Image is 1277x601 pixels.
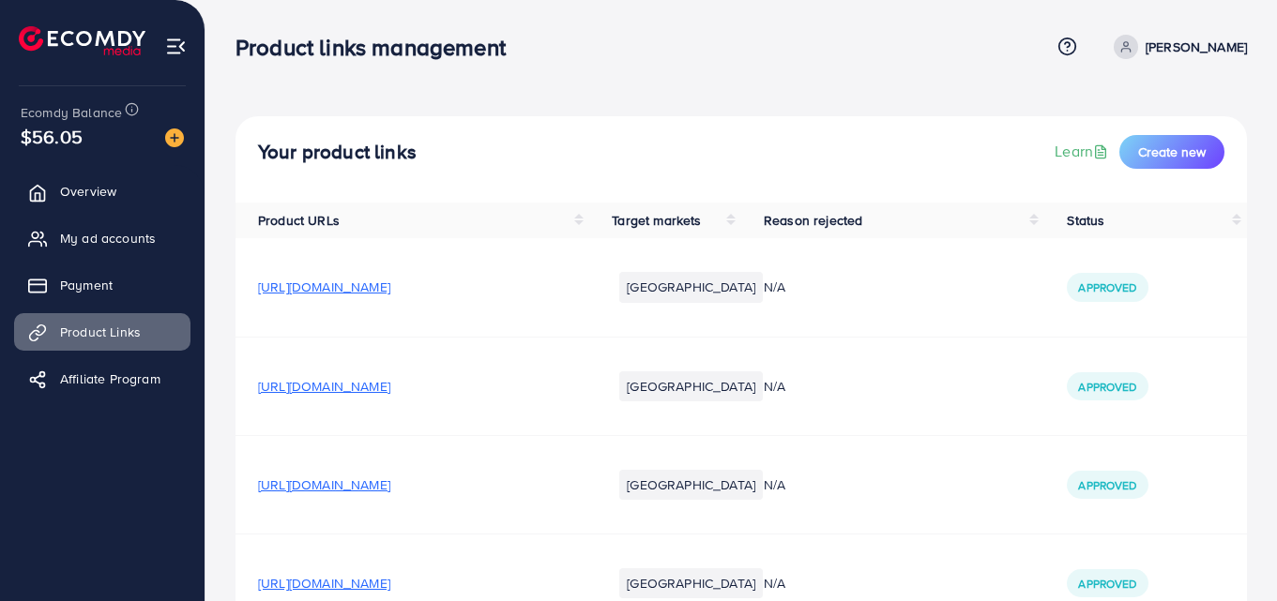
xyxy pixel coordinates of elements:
a: [PERSON_NAME] [1106,35,1247,59]
img: logo [19,26,145,55]
a: My ad accounts [14,219,190,257]
li: [GEOGRAPHIC_DATA] [619,470,763,500]
span: Ecomdy Balance [21,103,122,122]
li: [GEOGRAPHIC_DATA] [619,272,763,302]
span: Overview [60,182,116,201]
span: N/A [764,574,785,593]
span: Approved [1078,477,1136,493]
span: Create new [1138,143,1206,161]
span: [URL][DOMAIN_NAME] [258,574,390,593]
a: Learn [1055,141,1112,162]
span: Target markets [612,211,701,230]
span: N/A [764,377,785,396]
img: image [165,128,184,147]
span: Reason rejected [764,211,862,230]
span: [URL][DOMAIN_NAME] [258,278,390,296]
a: Payment [14,266,190,304]
a: Product Links [14,313,190,351]
h3: Product links management [236,34,521,61]
span: Payment [60,276,113,294]
li: [GEOGRAPHIC_DATA] [619,371,763,401]
span: Product URLs [258,211,340,230]
p: [PERSON_NAME] [1146,36,1247,58]
span: $56.05 [21,123,83,150]
li: [GEOGRAPHIC_DATA] [619,568,763,598]
a: Overview [14,173,190,210]
span: Approved [1078,576,1136,592]
span: Approved [1078,279,1136,295]
img: menu [165,36,187,57]
span: [URL][DOMAIN_NAME] [258,475,390,494]
h4: Your product links [258,141,417,164]
button: Create new [1119,135,1224,169]
iframe: Chat [1197,517,1263,587]
a: Affiliate Program [14,360,190,398]
span: Product Links [60,323,141,341]
span: N/A [764,278,785,296]
span: Status [1067,211,1104,230]
span: Approved [1078,379,1136,395]
span: My ad accounts [60,229,156,248]
span: [URL][DOMAIN_NAME] [258,377,390,396]
span: N/A [764,475,785,494]
span: Affiliate Program [60,369,160,388]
